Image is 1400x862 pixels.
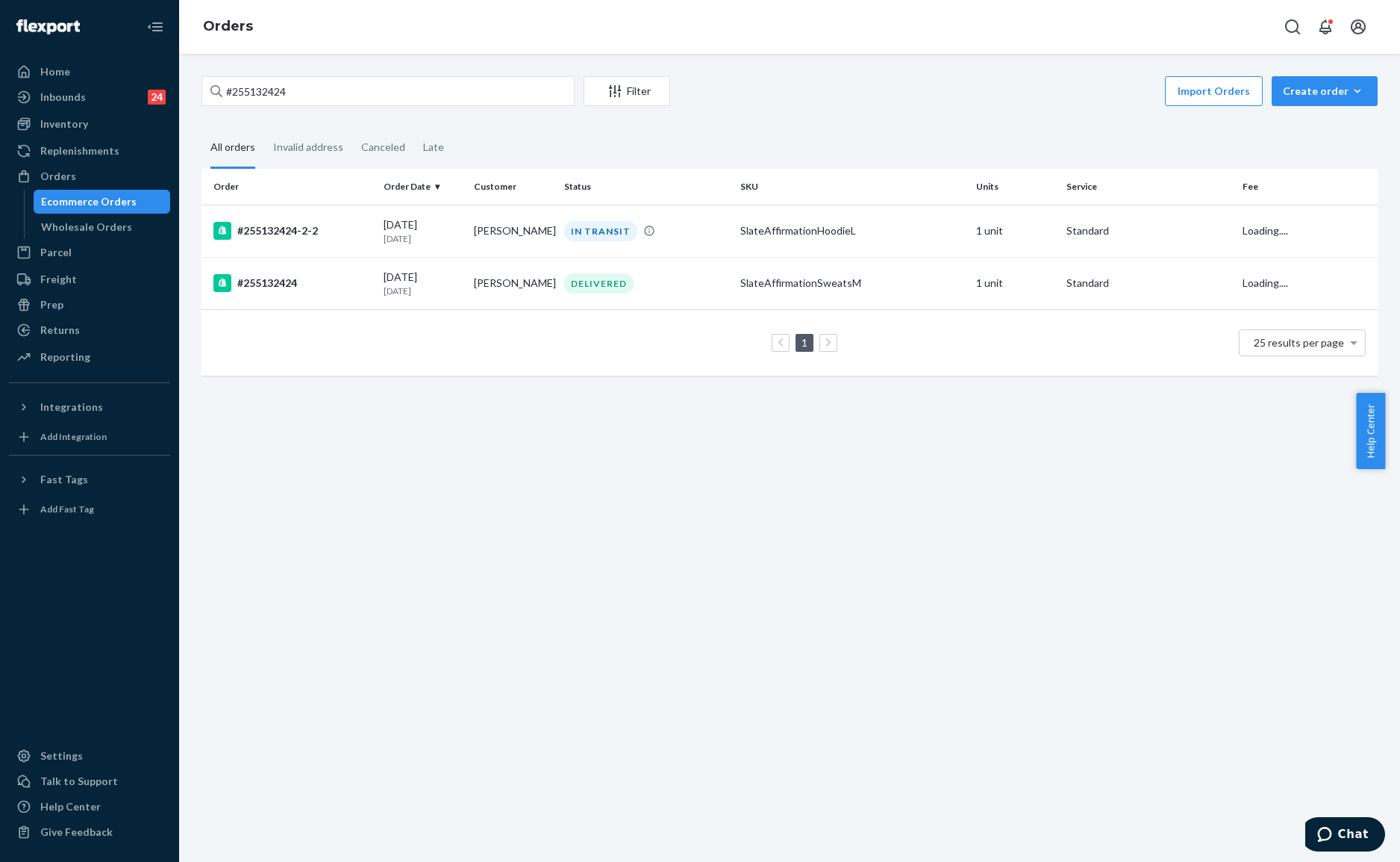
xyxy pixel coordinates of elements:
[970,169,1060,205] th: Units
[384,270,462,297] div: [DATE]
[9,293,170,317] a: Prep
[9,112,170,136] a: Inventory
[1278,12,1307,42] button: Open Search Box
[9,795,170,819] a: Help Center
[16,19,80,34] img: Flexport logo
[40,350,90,365] div: Reporting
[970,257,1060,309] td: 1 unit
[9,345,170,369] a: Reporting
[1310,12,1340,42] button: Open notifications
[361,128,405,167] div: Canceled
[40,825,113,840] div: Give Feedback
[40,430,107,443] div: Add Integration
[1237,257,1378,309] td: Loading....
[9,139,170,163] a: Replenishments
[9,164,170,188] a: Orders
[40,169,76,184] div: Orders
[468,257,558,309] td: [PERSON_NAME]
[1237,205,1378,257] td: Loading....
[970,205,1060,257] td: 1 unit
[9,468,170,492] button: Fast Tags
[9,425,170,449] a: Add Integration
[41,220,132,235] div: Wholesale Orders
[740,276,963,291] div: SlateAffirmationSweatsM
[9,744,170,768] a: Settings
[40,323,80,338] div: Returns
[9,60,170,84] a: Home
[1066,276,1231,291] p: Standard
[9,820,170,844] button: Give Feedback
[474,180,552,193] div: Customer
[40,64,70,79] div: Home
[734,169,969,205] th: SKU
[799,336,810,349] a: Page 1 is your current page
[41,194,137,209] div: Ecommerce Orders
[9,267,170,291] a: Freight
[203,18,253,34] a: Orders
[34,190,171,214] a: Ecommerce Orders
[40,799,101,814] div: Help Center
[40,472,88,487] div: Fast Tags
[9,395,170,419] button: Integrations
[1343,12,1373,42] button: Open account menu
[40,748,83,763] div: Settings
[9,497,170,521] a: Add Fast Tag
[1305,817,1385,855] iframe: Opens a widget where you can chat to one of our agents
[40,117,88,131] div: Inventory
[148,90,166,105] div: 24
[384,232,462,245] p: [DATE]
[40,400,103,415] div: Integrations
[384,217,462,245] div: [DATE]
[9,85,170,109] a: Inbounds24
[564,221,637,241] div: IN TRANSIT
[40,503,94,515] div: Add Fast Tag
[468,205,558,257] td: [PERSON_NAME]
[584,84,669,99] div: Filter
[564,273,634,294] div: DELIVERED
[201,169,378,205] th: Order
[40,245,72,260] div: Parcel
[9,769,170,793] button: Talk to Support
[584,76,670,106] button: Filter
[740,223,963,238] div: SlateAffirmationHoodieL
[140,12,170,42] button: Close Navigation
[1272,76,1378,106] button: Create order
[191,5,265,49] ol: breadcrumbs
[213,222,372,240] div: #255132424-2-2
[34,215,171,239] a: Wholesale Orders
[40,143,119,158] div: Replenishments
[210,128,255,169] div: All orders
[1356,393,1385,469] button: Help Center
[9,318,170,342] a: Returns
[1237,169,1378,205] th: Fee
[558,169,734,205] th: Status
[378,169,468,205] th: Order Date
[40,774,118,789] div: Talk to Support
[1254,336,1344,349] span: 25 results per page
[384,285,462,297] p: [DATE]
[1060,169,1237,205] th: Service
[213,274,372,292] div: #255132424
[423,128,444,167] div: Late
[9,241,170,264] a: Parcel
[273,128,343,167] div: Invalid address
[1066,223,1231,238] p: Standard
[40,90,86,105] div: Inbounds
[40,297,63,312] div: Prep
[201,76,575,106] input: Search orders
[1283,84,1366,99] div: Create order
[40,272,77,287] div: Freight
[1165,76,1263,106] button: Import Orders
